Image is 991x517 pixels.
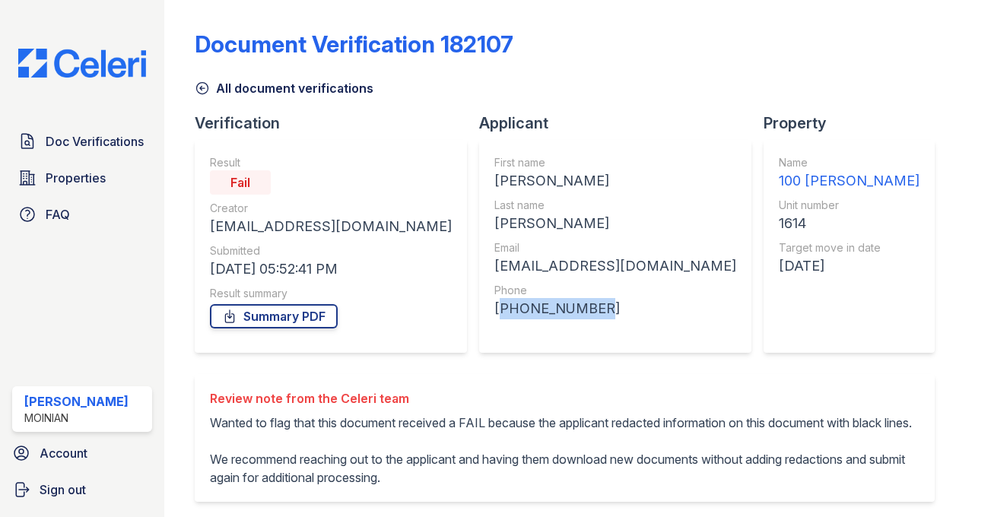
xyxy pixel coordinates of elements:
[210,414,920,487] p: Wanted to flag that this document received a FAIL because the applicant redacted information on t...
[779,240,920,255] div: Target move in date
[494,213,736,234] div: [PERSON_NAME]
[764,113,947,134] div: Property
[779,155,920,192] a: Name 100 [PERSON_NAME]
[46,205,70,224] span: FAQ
[195,30,513,58] div: Document Verification 182107
[6,474,158,505] a: Sign out
[24,392,129,411] div: [PERSON_NAME]
[46,169,106,187] span: Properties
[210,258,452,280] div: [DATE] 05:52:41 PM
[210,201,452,216] div: Creator
[210,170,271,195] div: Fail
[779,170,920,192] div: 100 [PERSON_NAME]
[12,199,152,230] a: FAQ
[46,132,144,151] span: Doc Verifications
[494,255,736,277] div: [EMAIL_ADDRESS][DOMAIN_NAME]
[779,198,920,213] div: Unit number
[210,216,452,237] div: [EMAIL_ADDRESS][DOMAIN_NAME]
[210,304,338,328] a: Summary PDF
[779,155,920,170] div: Name
[40,481,86,499] span: Sign out
[494,170,736,192] div: [PERSON_NAME]
[494,283,736,298] div: Phone
[210,155,452,170] div: Result
[779,255,920,277] div: [DATE]
[12,163,152,193] a: Properties
[494,298,736,319] div: [PHONE_NUMBER]
[494,198,736,213] div: Last name
[40,444,87,462] span: Account
[6,438,158,468] a: Account
[210,286,452,301] div: Result summary
[6,49,158,78] img: CE_Logo_Blue-a8612792a0a2168367f1c8372b55b34899dd931a85d93a1a3d3e32e68fde9ad4.png
[210,243,452,258] div: Submitted
[12,126,152,157] a: Doc Verifications
[210,389,920,408] div: Review note from the Celeri team
[195,113,479,134] div: Verification
[195,79,373,97] a: All document verifications
[779,213,920,234] div: 1614
[494,240,736,255] div: Email
[479,113,764,134] div: Applicant
[494,155,736,170] div: First name
[24,411,129,426] div: Moinian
